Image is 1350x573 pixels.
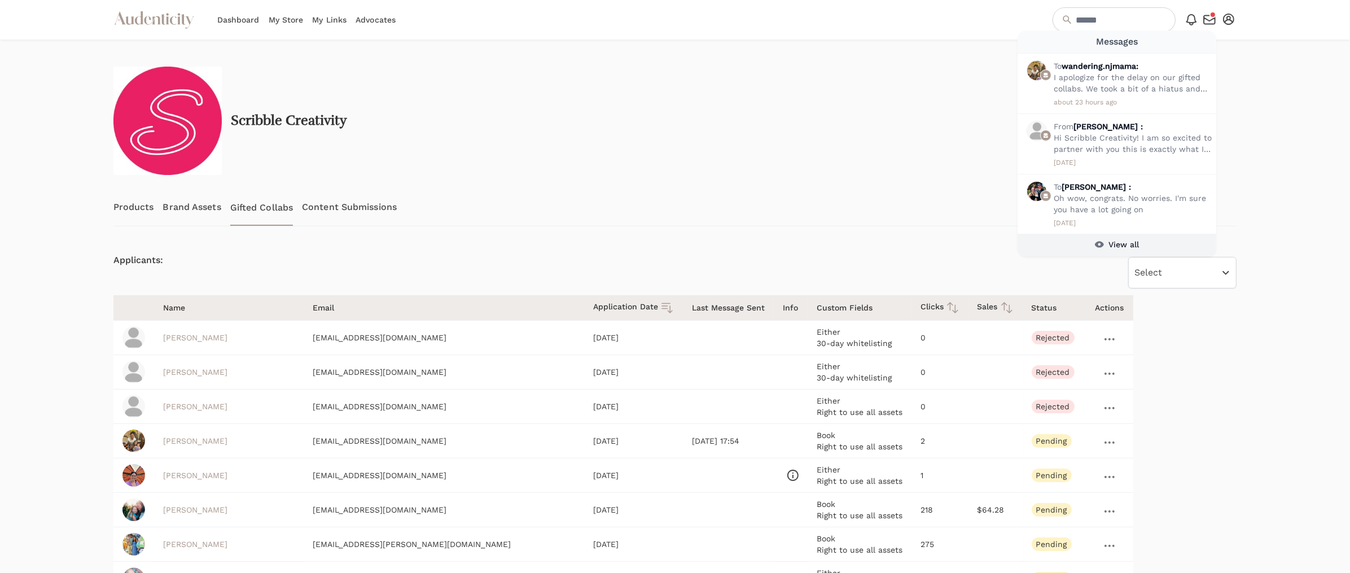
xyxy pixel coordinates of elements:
a: [PERSON_NAME] [163,402,227,411]
td: [DATE] [584,355,683,390]
p: Either 30-day whitelisting [817,326,902,349]
p: Either Right to use all assets [817,464,902,487]
div: Sales [978,301,1014,314]
td: [EMAIL_ADDRESS][DOMAIN_NAME] [304,390,584,424]
p: Either 30-day whitelisting [817,361,902,383]
img: profile_placeholder-31ad5683cba438d506de2ca55e5b7fef2797a66a93674dffcf12fdfc4190be5e.png [122,395,145,418]
td: 275 [911,527,968,562]
img: PXL_20241011_220252264.jpg [122,464,145,487]
img: AB3F79DA-B659-47A1-BB66-A7E30EA8B81B.jpeg [1027,181,1047,202]
a: [PERSON_NAME] [163,471,227,480]
p: Select [1134,266,1162,279]
td: [DATE] [584,458,683,493]
span: translation missing: en.retailers.gifted_collabs.table.headers.last_message_sent [692,303,765,312]
td: [DATE] [584,390,683,424]
a: [PERSON_NAME] [163,540,227,549]
td: [EMAIL_ADDRESS][DOMAIN_NAME] [304,355,584,390]
a: Products [113,189,154,226]
div: To [1054,181,1212,215]
img: IMG_3795.jpeg [1027,60,1047,81]
a: [PERSON_NAME] [163,333,227,342]
td: 1 [911,458,968,493]
td: [DATE] [584,321,683,355]
img: 89eb793a1514e29cf14a05db6ef2d253.jpg [113,67,222,175]
button: Select [1128,257,1237,288]
img: profile_placeholder-31ad5683cba438d506de2ca55e5b7fef2797a66a93674dffcf12fdfc4190be5e.png [1027,121,1047,141]
p: Oh wow, congrats. No worries. I'm sure you have a lot going on [1054,193,1212,215]
td: [EMAIL_ADDRESS][DOMAIN_NAME] [304,493,584,527]
div: Messages [1018,30,1216,53]
span: Rejected [1032,365,1075,379]
img: profile_placeholder-31ad5683cba438d506de2ca55e5b7fef2797a66a93674dffcf12fdfc4190be5e.png [122,361,145,383]
th: Info [774,295,808,321]
div: Actions [1095,302,1124,313]
p: Book Right to use all assets [817,533,902,555]
td: 218 [911,493,968,527]
p: I apologize for the delay on our gifted collabs. We took a bit of a hiatus and are spinning this ... [1054,72,1212,94]
th: Custom Fields [808,295,911,321]
span: Rejected [1032,400,1075,413]
a: View all [1018,234,1216,256]
span: wandering.njmama: [1062,62,1138,71]
h2: Scribble Creativity [231,113,347,129]
a: [PERSON_NAME] [163,368,227,377]
td: $64.28 [968,493,1023,527]
span: translation missing: en.retailers.gifted_collabs.table.headers.name [163,303,185,312]
div: Application Date [593,301,674,314]
a: Content Submissions [302,189,397,226]
img: image_picker_379783D3-C353-4FF0-8070-A15747120D84-9360-000002FEEFA017CB.jpg [122,533,145,555]
td: [DATE] [584,527,683,562]
td: 0 [911,390,968,424]
a: Towandering.njmama: I apologize for the delay on our gifted collabs. We took a bit of a hiatus an... [1018,54,1216,113]
td: [DATE] [584,424,683,458]
span: [PERSON_NAME] : [1062,182,1131,191]
a: Gifted Collabs [230,189,293,226]
span: Pending [1032,469,1072,482]
img: image_picker_3EA96FB5-EAF0-4F97-AD70-AE4BCC99010D-87551-00000E5150B8B975.jpg [122,498,145,521]
td: 0 [911,355,968,390]
div: From [1054,121,1212,155]
img: profile_placeholder-31ad5683cba438d506de2ca55e5b7fef2797a66a93674dffcf12fdfc4190be5e.png [122,326,145,349]
div: about 23 hours ago [1054,98,1212,107]
div: To [1054,60,1212,94]
h4: Applicants: [113,253,163,267]
img: IMG_3795.jpeg [122,430,145,452]
span: Pending [1032,503,1072,517]
span: translation missing: en.retailers.gifted_collabs.table.headers.email [313,303,334,312]
td: [DATE] 17:54 [683,424,774,458]
a: To[PERSON_NAME] : Oh wow, congrats. No worries. I'm sure you have a lot going on [DATE] [1018,174,1216,234]
td: [EMAIL_ADDRESS][PERSON_NAME][DOMAIN_NAME] [304,527,584,562]
span: Pending [1032,434,1072,448]
span: Pending [1032,537,1072,551]
td: [DATE] [584,493,683,527]
div: View all [1095,239,1139,250]
p: Hi Scribble Creativity! I am so excited to partner with you this is exactly what I need for my ki... [1054,132,1212,155]
td: 0 [911,321,968,355]
p: Either Right to use all assets [817,395,902,418]
a: Brand Assets [163,189,221,226]
a: [PERSON_NAME] [163,436,227,445]
span: [PERSON_NAME] : [1073,122,1143,131]
p: Book Right to use all assets [817,430,902,452]
th: Status [1023,295,1086,321]
td: [EMAIL_ADDRESS][DOMAIN_NAME] [304,321,584,355]
div: Clicks [921,301,959,314]
div: [DATE] [1054,158,1212,167]
a: From[PERSON_NAME] : Hi Scribble Creativity! I am so excited to partner with you this is exactly w... [1018,113,1216,174]
td: 2 [911,424,968,458]
p: Book Right to use all assets [817,498,902,521]
a: [PERSON_NAME] [163,505,227,514]
div: [DATE] [1054,218,1212,228]
td: [EMAIL_ADDRESS][DOMAIN_NAME] [304,458,584,493]
td: [EMAIL_ADDRESS][DOMAIN_NAME] [304,424,584,458]
span: Rejected [1032,331,1075,344]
